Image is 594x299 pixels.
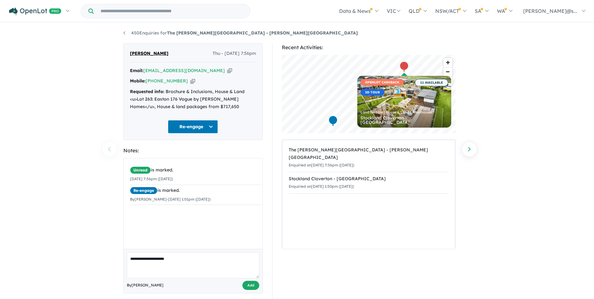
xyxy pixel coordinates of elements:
button: Zoom in [443,58,452,67]
strong: Requested info: [130,89,164,94]
img: Openlot PRO Logo White [9,8,61,15]
button: Add [242,281,259,290]
span: Thu - [DATE] 7:56pm [213,50,256,57]
canvas: Map [282,55,456,133]
div: Stockland Cloverton - [GEOGRAPHIC_DATA] [360,116,448,124]
div: is marked. [130,166,261,174]
div: is marked. [130,187,261,194]
strong: Email: [130,68,143,73]
small: [DATE] 7:56pm ([DATE]) [130,176,173,181]
nav: breadcrumb [123,29,471,37]
span: 3D TOUR [360,89,385,96]
div: Recent Activities: [282,43,456,52]
a: OPENLOT CASHBACK3D TOUR 11 AVAILABLE Land for Sale | House & Land | Townhouses Stockland Cloverto... [357,76,451,128]
span: Unread [130,166,151,174]
div: Brochure & Inclusions, House & Land <u>Lot 263: Easton 176 Vogue by [PERSON_NAME] Homes</u>, Hous... [130,88,256,110]
strong: The [PERSON_NAME][GEOGRAPHIC_DATA] - [PERSON_NAME][GEOGRAPHIC_DATA] [167,30,358,36]
span: OPENLOT CASHBACK [360,79,404,86]
a: 450Enquiries forThe [PERSON_NAME][GEOGRAPHIC_DATA] - [PERSON_NAME][GEOGRAPHIC_DATA] [123,30,358,36]
span: [PERSON_NAME] [130,50,168,57]
small: Enquiried on [DATE] 1:50pm ([DATE]) [289,184,354,189]
a: [PHONE_NUMBER] [146,78,188,84]
div: Notes: [123,146,263,155]
button: Copy [227,67,232,74]
span: [PERSON_NAME]@s... [523,8,577,14]
span: 11 AVAILABLE [415,79,448,86]
input: Try estate name, suburb, builder or developer [95,4,249,18]
a: [EMAIL_ADDRESS][DOMAIN_NAME] [143,68,225,73]
span: Re-engage [130,187,158,194]
strong: Mobile: [130,78,146,84]
small: Enquiried on [DATE] 7:56pm ([DATE]) [289,163,354,167]
button: Re-engage [168,120,218,134]
div: Land for Sale | House & Land | Townhouses [360,111,448,114]
a: The [PERSON_NAME][GEOGRAPHIC_DATA] - [PERSON_NAME][GEOGRAPHIC_DATA]Enquiried on[DATE] 7:56pm ([DA... [289,143,449,172]
button: Copy [190,78,195,84]
button: Zoom out [443,67,452,76]
a: Stockland Cloverton - [GEOGRAPHIC_DATA]Enquiried on[DATE] 1:50pm ([DATE]) [289,172,449,194]
small: By [PERSON_NAME] - [DATE] 1:01pm ([DATE]) [130,197,210,202]
div: The [PERSON_NAME][GEOGRAPHIC_DATA] - [PERSON_NAME][GEOGRAPHIC_DATA] [289,146,449,161]
div: Stockland Cloverton - [GEOGRAPHIC_DATA] [289,175,449,183]
div: Map marker [328,115,338,127]
span: By [PERSON_NAME] [127,282,163,288]
div: Map marker [399,61,409,73]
